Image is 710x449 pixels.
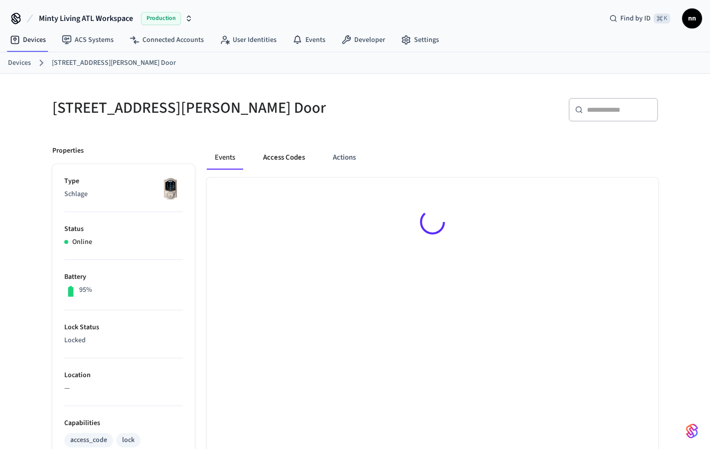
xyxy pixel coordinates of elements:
[8,58,31,68] a: Devices
[52,98,349,118] h5: [STREET_ADDRESS][PERSON_NAME] Door
[601,9,678,27] div: Find by ID⌘ K
[122,435,135,446] div: lock
[64,189,183,200] p: Schlage
[393,31,447,49] a: Settings
[2,31,54,49] a: Devices
[158,176,183,201] img: Schlage Sense Smart Deadbolt with Camelot Trim, Front
[64,176,183,187] p: Type
[52,146,84,156] p: Properties
[64,322,183,333] p: Lock Status
[72,237,92,247] p: Online
[683,9,701,27] span: nn
[141,12,181,25] span: Production
[64,335,183,346] p: Locked
[255,146,313,170] button: Access Codes
[686,423,698,439] img: SeamLogoGradient.69752ec5.svg
[620,13,651,23] span: Find by ID
[79,285,92,295] p: 95%
[64,370,183,381] p: Location
[284,31,333,49] a: Events
[207,146,658,170] div: ant example
[64,383,183,394] p: —
[654,13,670,23] span: ⌘ K
[52,58,176,68] a: [STREET_ADDRESS][PERSON_NAME] Door
[212,31,284,49] a: User Identities
[54,31,122,49] a: ACS Systems
[333,31,393,49] a: Developer
[64,272,183,282] p: Battery
[64,418,183,429] p: Capabilities
[64,224,183,234] p: Status
[70,435,107,446] div: access_code
[39,12,133,24] span: Minty Living ATL Workspace
[325,146,364,170] button: Actions
[122,31,212,49] a: Connected Accounts
[682,8,702,28] button: nn
[207,146,243,170] button: Events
